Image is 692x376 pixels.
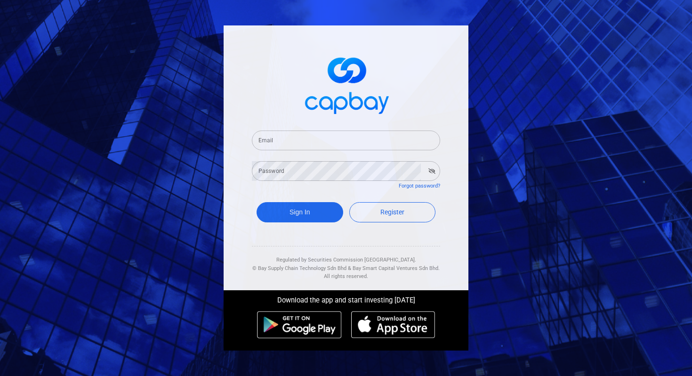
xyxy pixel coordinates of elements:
img: logo [299,49,393,119]
a: Register [349,202,436,222]
span: © Bay Supply Chain Technology Sdn Bhd [252,265,346,271]
div: Regulated by Securities Commission [GEOGRAPHIC_DATA]. & All rights reserved. [252,246,440,281]
span: Bay Smart Capital Ventures Sdn Bhd. [353,265,440,271]
a: Forgot password? [399,183,440,189]
button: Sign In [257,202,343,222]
img: ios [351,311,435,338]
div: Download the app and start investing [DATE] [217,290,475,306]
span: Register [380,208,404,216]
img: android [257,311,342,338]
